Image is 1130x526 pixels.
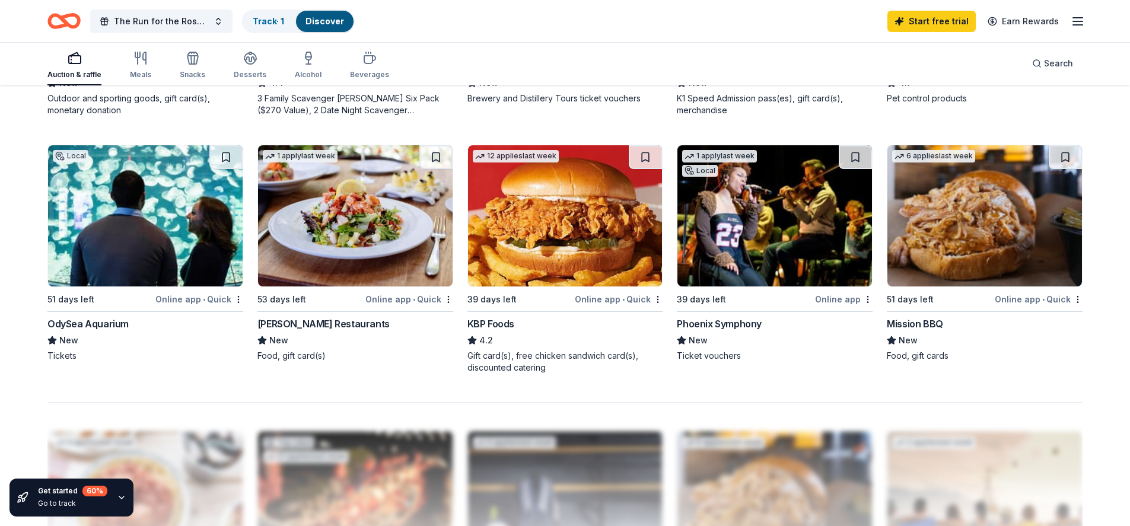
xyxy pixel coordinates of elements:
button: Auction & raffle [47,46,101,85]
img: Image for Mission BBQ [887,145,1082,286]
button: Alcohol [295,46,322,85]
a: Start free trial [887,11,976,32]
span: • [622,295,625,304]
span: The Run for the Roses Auction [114,14,209,28]
div: Pet control products [887,93,1083,104]
a: Image for OdySea AquariumLocal51 days leftOnline app•QuickOdySea AquariumNewTickets [47,145,243,362]
div: Mission BBQ [887,317,943,331]
div: 1 apply last week [682,150,757,162]
span: New [689,333,708,348]
div: Food, gift card(s) [257,350,453,362]
div: 51 days left [887,292,934,307]
div: Local [53,150,88,162]
div: Go to track [38,499,107,508]
span: New [59,333,78,348]
div: Tickets [47,350,243,362]
div: Online app Quick [155,292,243,307]
button: The Run for the Roses Auction [90,9,233,33]
span: Search [1044,56,1073,71]
div: 1 apply last week [263,150,338,162]
div: Snacks [180,70,205,79]
button: Meals [130,46,151,85]
div: 39 days left [677,292,726,307]
div: K1 Speed Admission pass(es), gift card(s), merchandise [677,93,873,116]
div: Online app Quick [365,292,453,307]
div: Phoenix Symphony [677,317,762,331]
div: 53 days left [257,292,306,307]
span: • [413,295,415,304]
span: New [899,333,918,348]
div: 39 days left [467,292,517,307]
a: Earn Rewards [981,11,1066,32]
div: Local [682,165,718,177]
a: Discover [305,16,344,26]
img: Image for Cameron Mitchell Restaurants [258,145,453,286]
div: 6 applies last week [892,150,975,162]
div: Desserts [234,70,266,79]
span: 4.2 [479,333,493,348]
div: Online app Quick [575,292,663,307]
div: OdySea Aquarium [47,317,129,331]
img: Image for KBP Foods [468,145,663,286]
span: • [203,295,205,304]
span: • [1042,295,1045,304]
a: Image for Cameron Mitchell Restaurants1 applylast week53 days leftOnline app•Quick[PERSON_NAME] R... [257,145,453,362]
a: Image for Phoenix Symphony1 applylast weekLocal39 days leftOnline appPhoenix SymphonyNewTicket vo... [677,145,873,362]
div: Ticket vouchers [677,350,873,362]
div: 3 Family Scavenger [PERSON_NAME] Six Pack ($270 Value), 2 Date Night Scavenger [PERSON_NAME] Two ... [257,93,453,116]
div: Meals [130,70,151,79]
img: Image for Phoenix Symphony [677,145,872,286]
div: Beverages [350,70,389,79]
span: New [269,333,288,348]
button: Desserts [234,46,266,85]
div: [PERSON_NAME] Restaurants [257,317,390,331]
div: Online app Quick [995,292,1083,307]
img: Image for OdySea Aquarium [48,145,243,286]
div: 51 days left [47,292,94,307]
div: 60 % [82,486,107,496]
a: Image for Mission BBQ6 applieslast week51 days leftOnline app•QuickMission BBQNewFood, gift cards [887,145,1083,362]
div: Brewery and Distillery Tours ticket vouchers [467,93,663,104]
button: Beverages [350,46,389,85]
div: 12 applies last week [473,150,559,162]
div: Food, gift cards [887,350,1083,362]
div: Online app [815,292,873,307]
button: Search [1023,52,1083,75]
a: Home [47,7,81,35]
button: Snacks [180,46,205,85]
div: Get started [38,486,107,496]
div: Outdoor and sporting goods, gift card(s), monetary donation [47,93,243,116]
button: Track· 1Discover [242,9,355,33]
div: KBP Foods [467,317,514,331]
a: Track· 1 [253,16,284,26]
div: Auction & raffle [47,70,101,79]
a: Image for KBP Foods12 applieslast week39 days leftOnline app•QuickKBP Foods4.2Gift card(s), free ... [467,145,663,374]
div: Gift card(s), free chicken sandwich card(s), discounted catering [467,350,663,374]
div: Alcohol [295,70,322,79]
